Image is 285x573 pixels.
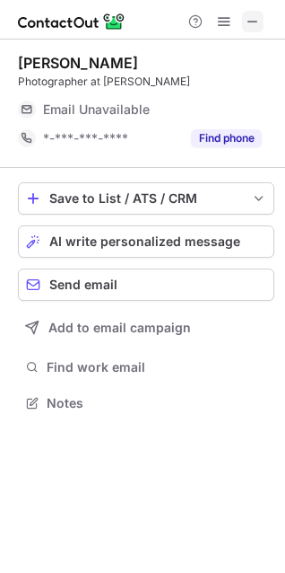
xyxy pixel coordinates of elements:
button: save-profile-one-click [18,182,274,215]
span: Email Unavailable [43,101,150,118]
button: Notes [18,391,274,416]
button: Add to email campaign [18,312,274,344]
span: AI write personalized message [49,234,240,249]
span: Notes [47,395,267,411]
button: Send email [18,269,274,301]
button: AI write personalized message [18,225,274,258]
span: Add to email campaign [48,321,191,335]
span: Send email [49,278,117,292]
button: Find work email [18,355,274,380]
img: ContactOut v5.3.10 [18,11,125,32]
div: Photographer at [PERSON_NAME] [18,74,274,90]
button: Reveal Button [191,129,262,147]
div: Save to List / ATS / CRM [49,191,243,206]
span: Find work email [47,359,267,375]
div: [PERSON_NAME] [18,54,138,72]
